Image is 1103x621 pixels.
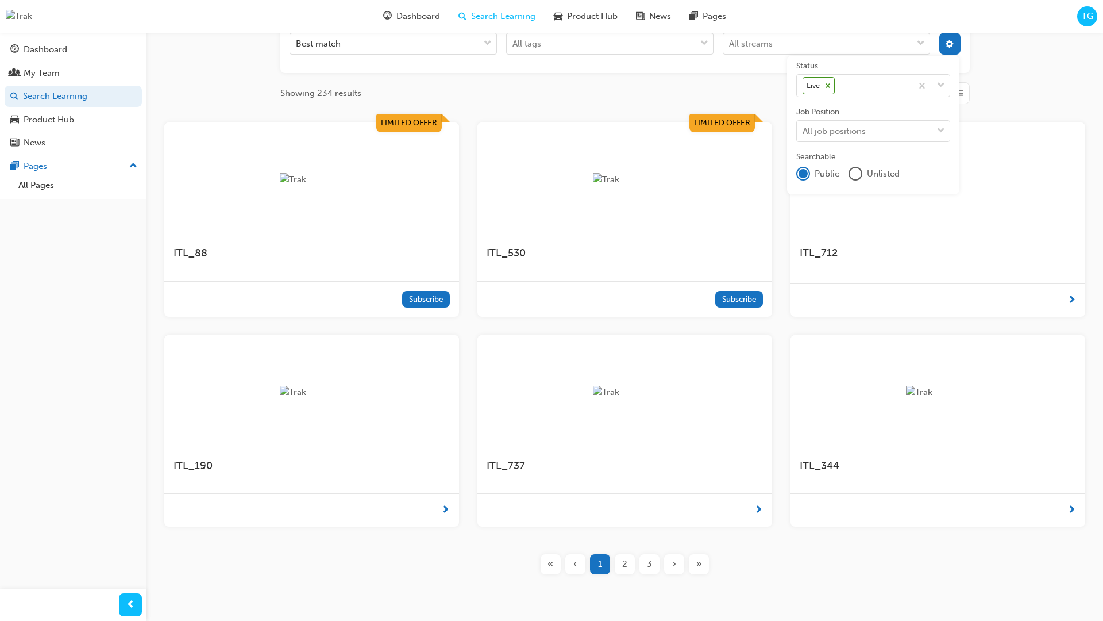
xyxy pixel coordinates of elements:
div: Searchable [796,151,836,163]
button: First page [538,554,563,574]
img: Trak [906,386,969,399]
span: ITL_190 [173,459,213,472]
button: Last page [687,554,711,574]
span: up-icon [129,159,137,174]
a: search-iconSearch Learning [449,5,545,28]
button: Pages [5,156,142,177]
span: Pages [703,10,726,23]
span: Dashboard [396,10,440,23]
span: next-icon [1067,503,1076,517]
span: ITL_712 [800,247,838,259]
a: Product Hub [5,109,142,131]
span: search-icon [10,91,18,102]
a: TrakITL_344 [790,335,1085,527]
span: Limited Offer [381,118,437,128]
span: » [696,558,702,571]
span: 1 [598,558,602,571]
span: prev-icon [126,598,135,612]
span: pages-icon [689,9,698,24]
span: 3 [647,558,652,571]
span: search-icon [458,9,466,24]
span: down-icon [917,36,925,51]
span: down-icon [937,124,945,139]
span: TG [1082,10,1093,23]
a: Limited OfferTrakITL_530Subscribe [477,122,772,317]
img: Trak [280,173,343,186]
button: Next page [662,554,687,574]
button: TG [1077,6,1097,26]
span: next-icon [754,503,763,517]
span: guage-icon [383,9,392,24]
button: Page 1 [588,554,612,574]
a: All Pages [14,177,142,194]
span: down-icon [700,36,708,51]
div: unlistedOption [849,167,862,181]
span: « [547,558,554,571]
span: next-icon [1067,293,1076,308]
span: down-icon [484,36,492,51]
a: car-iconProduct Hub [545,5,627,28]
div: All job positions [803,124,866,137]
a: News [5,132,142,154]
img: Trak [593,173,656,186]
a: pages-iconPages [680,5,735,28]
span: cog-icon [946,40,954,50]
img: Trak [593,386,656,399]
a: My Team [5,63,142,84]
a: Limited OfferTrakITL_88Subscribe [164,122,459,317]
div: All streams [729,37,773,51]
input: StatusLive [837,80,838,90]
button: Previous page [563,554,588,574]
span: ITL_737 [487,459,525,472]
span: news-icon [636,9,645,24]
a: TrakITL_712 [790,122,1085,317]
span: car-icon [10,115,19,125]
span: ‹ [573,558,577,571]
span: 2 [622,558,627,571]
span: Search Learning [471,10,535,23]
span: Product Hub [567,10,618,23]
img: Trak [280,386,343,399]
button: Page 3 [637,554,662,574]
span: Limited Offer [694,118,750,128]
button: cog-icon [939,33,961,55]
span: Unlisted [867,167,900,181]
span: ITL_88 [173,247,207,259]
img: Trak [6,10,32,23]
a: news-iconNews [627,5,680,28]
span: News [649,10,671,23]
button: DashboardMy TeamSearch LearningProduct HubNews [5,37,142,156]
div: Live [803,78,822,94]
div: Status [796,60,818,72]
span: guage-icon [10,45,19,55]
a: TrakITL_190 [164,335,459,527]
div: Best match [296,37,341,51]
span: ITL_530 [487,247,526,259]
div: All tags [512,37,541,51]
div: Job Position [796,106,839,118]
label: tagOptions [506,20,714,55]
a: Dashboard [5,39,142,60]
button: Subscribe [402,291,450,308]
span: down-icon [937,78,945,93]
button: Subscribe [715,291,763,308]
div: Product Hub [24,113,74,126]
span: news-icon [10,138,19,148]
div: publicOption [796,167,810,181]
span: › [672,558,676,571]
button: Page 2 [612,554,637,574]
div: My Team [24,67,60,80]
div: Pages [24,160,47,173]
span: ITL_344 [800,459,839,472]
span: pages-icon [10,162,19,172]
div: Dashboard [24,43,67,56]
a: guage-iconDashboard [374,5,449,28]
a: TrakITL_737 [477,335,772,527]
span: people-icon [10,68,19,79]
span: next-icon [441,503,450,517]
span: car-icon [554,9,562,24]
div: News [24,136,45,149]
a: Search Learning [5,86,142,107]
